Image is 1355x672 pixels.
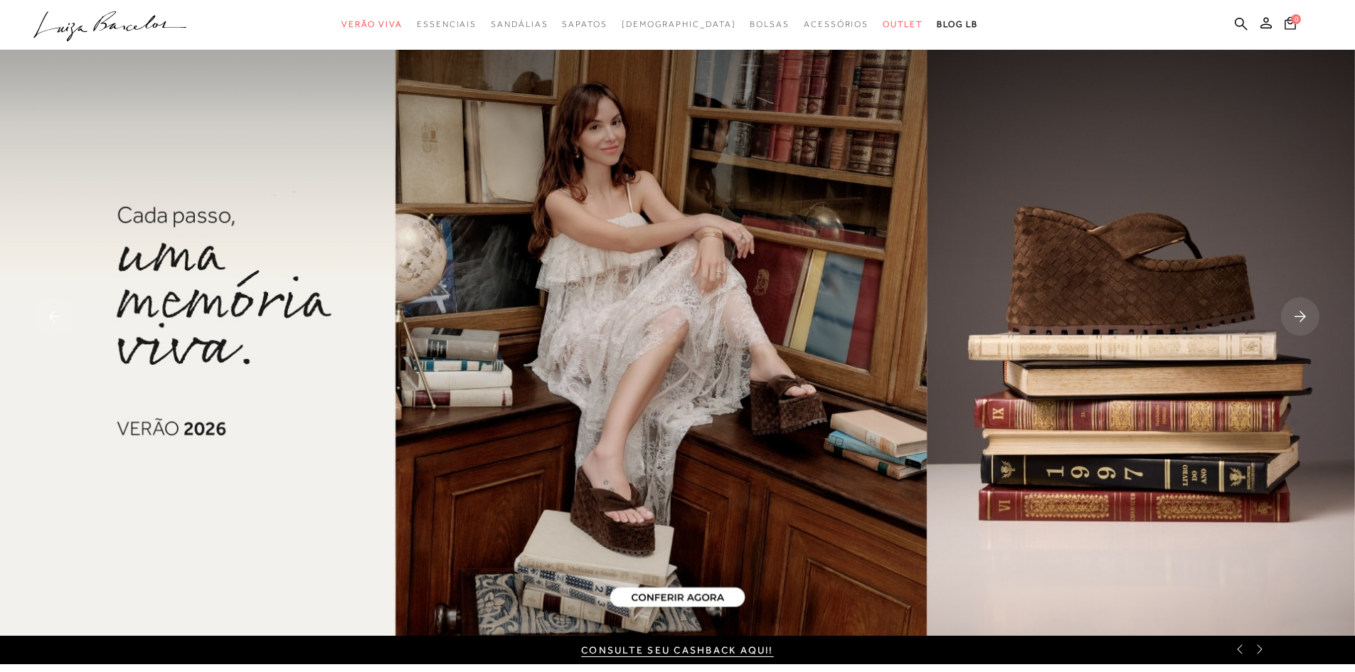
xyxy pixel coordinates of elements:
a: categoryNavScreenReaderText [341,11,403,38]
span: [DEMOGRAPHIC_DATA] [622,19,736,29]
span: Sapatos [562,19,607,29]
span: Outlet [883,19,923,29]
a: categoryNavScreenReaderText [804,11,868,38]
a: categoryNavScreenReaderText [562,11,607,38]
span: Essenciais [417,19,477,29]
a: categoryNavScreenReaderText [417,11,477,38]
a: categoryNavScreenReaderText [491,11,548,38]
span: Sandálias [491,19,548,29]
a: BLOG LB [937,11,978,38]
a: categoryNavScreenReaderText [883,11,923,38]
a: noSubCategoriesText [622,11,736,38]
a: categoryNavScreenReaderText [750,11,790,38]
span: Acessórios [804,19,868,29]
span: BLOG LB [937,19,978,29]
span: Verão Viva [341,19,403,29]
span: 0 [1291,14,1301,24]
a: CONSULTE SEU CASHBACK AQUI! [581,644,773,656]
button: 0 [1280,16,1300,35]
span: Bolsas [750,19,790,29]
